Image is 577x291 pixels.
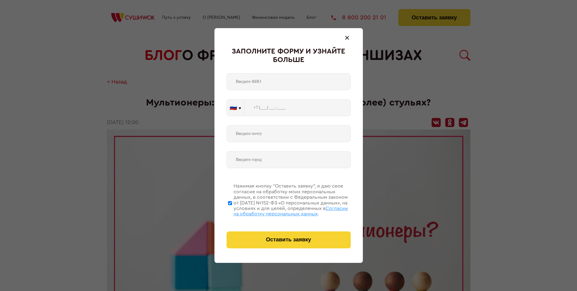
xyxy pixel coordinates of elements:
[227,100,244,116] button: 🇷🇺
[227,151,351,168] input: Введите город
[244,99,351,116] input: +7 (___) ___-____
[234,206,348,216] span: Согласии на обработку персональных данных
[227,231,351,248] button: Оставить заявку
[234,183,351,217] div: Нажимая кнопку “Оставить заявку”, я даю свое согласие на обработку моих персональных данных, в со...
[227,47,351,64] div: Заполните форму и узнайте больше
[227,73,351,90] input: Введите ФИО
[227,125,351,142] input: Введите почту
